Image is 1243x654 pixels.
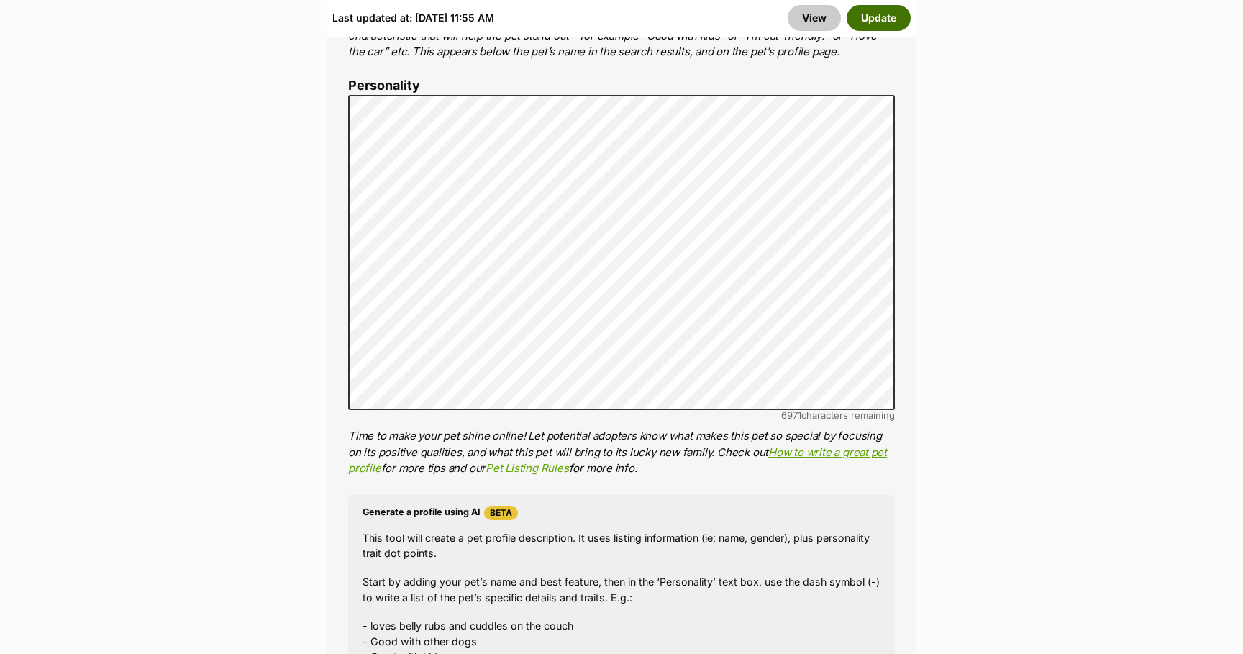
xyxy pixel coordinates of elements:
[781,409,801,421] span: 6971
[348,78,895,94] label: Personality
[363,574,880,605] p: Start by adding your pet’s name and best feature, then in the ‘Personality’ text box, use the das...
[332,5,494,31] div: Last updated at: [DATE] 11:55 AM
[847,5,911,31] button: Update
[486,461,568,475] a: Pet Listing Rules
[348,428,895,477] p: Time to make your pet shine online! Let potential adopters know what makes this pet so special by...
[348,410,895,421] div: characters remaining
[484,506,518,520] span: Beta
[788,5,841,31] a: View
[363,506,880,520] h4: Generate a profile using AI
[363,530,880,561] p: This tool will create a pet profile description. It uses listing information (ie; name, gender), ...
